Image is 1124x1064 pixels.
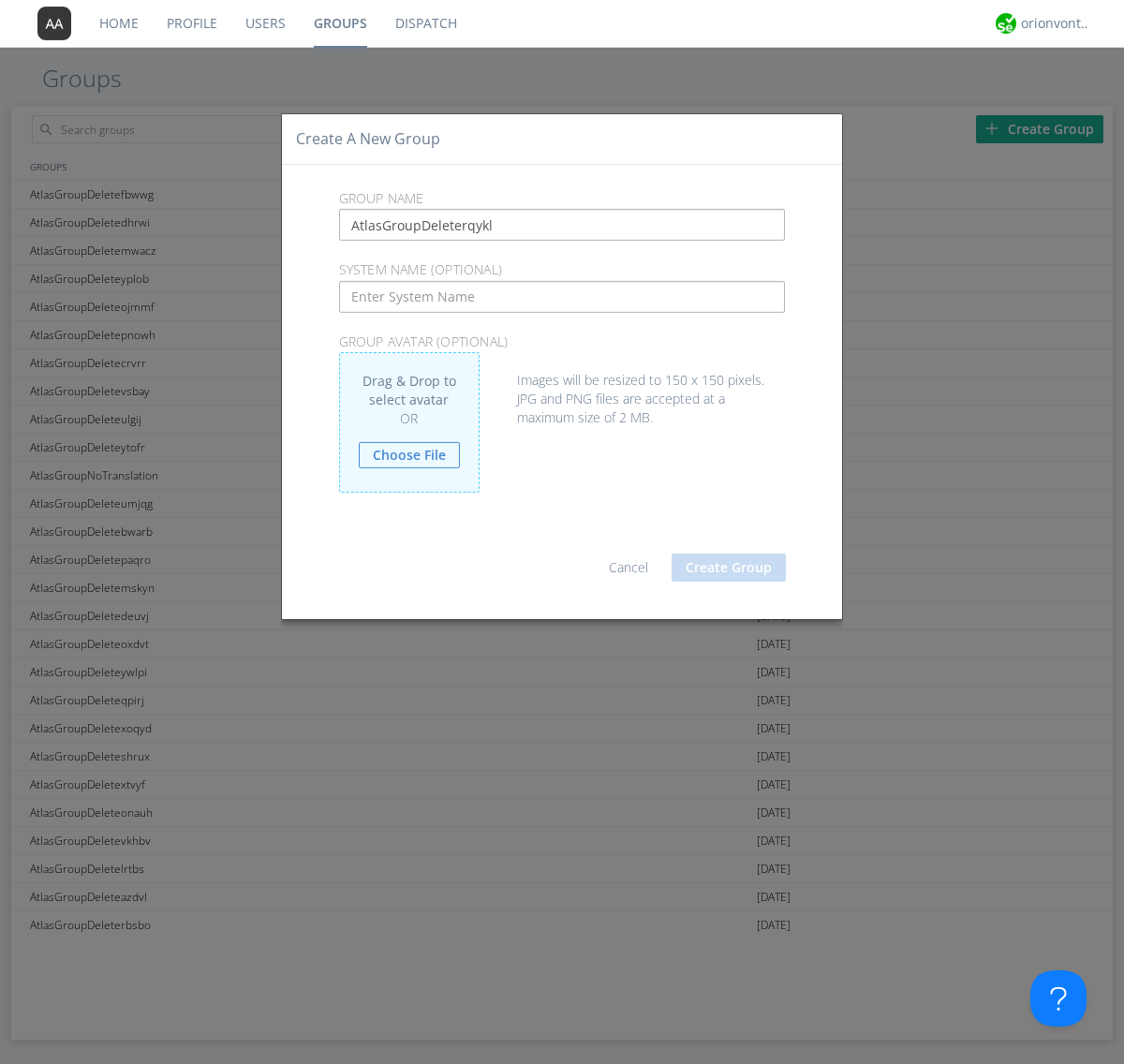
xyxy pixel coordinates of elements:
div: OR [359,409,460,428]
div: Images will be resized to 150 x 150 pixels. JPG and PNG files are accepted at a maximum size of 2... [339,352,786,427]
a: Cancel [609,558,648,576]
a: Choose File [359,442,460,468]
button: Create Group [672,554,786,582]
div: Drag & Drop to select avatar [339,352,480,493]
p: System Name (optional) [325,259,800,280]
input: Enter System Name [339,281,786,313]
input: Enter Group Name [339,209,786,241]
h4: Create a New Group [296,128,440,150]
p: Group Name [325,188,800,209]
img: 373638.png [37,7,71,40]
p: Group Avatar (optional) [325,332,800,352]
div: orionvontas+atlas+automation+org2 [1021,14,1091,33]
img: 29d36aed6fa347d5a1537e7736e6aa13 [996,13,1016,34]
